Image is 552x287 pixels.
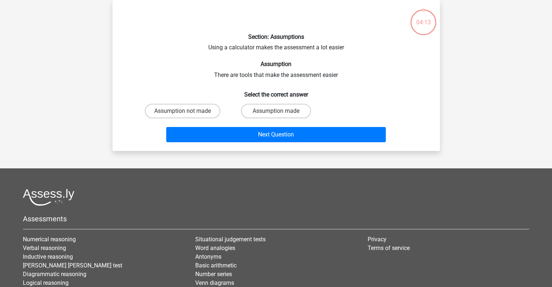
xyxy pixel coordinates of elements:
h6: Section: Assumptions [124,33,428,40]
h5: Assessments [23,214,529,223]
div: 04:13 [410,9,437,27]
a: Terms of service [368,245,410,251]
label: Assumption not made [145,104,220,118]
label: Assumption made [241,104,311,118]
h6: Assumption [124,61,428,67]
div: Using a calculator makes the assessment a lot easier There are tools that make the assessment easier [115,6,437,145]
a: Antonyms [195,253,221,260]
a: Diagrammatic reasoning [23,271,86,278]
a: Situational judgement tests [195,236,266,243]
a: Number series [195,271,232,278]
a: [PERSON_NAME] [PERSON_NAME] test [23,262,122,269]
a: Verbal reasoning [23,245,66,251]
h6: Select the correct answer [124,85,428,98]
a: Venn diagrams [195,279,234,286]
a: Word analogies [195,245,235,251]
a: Privacy [368,236,387,243]
a: Basic arithmetic [195,262,237,269]
a: Numerical reasoning [23,236,76,243]
button: Next Question [166,127,386,142]
img: Assessly logo [23,189,74,206]
a: Logical reasoning [23,279,69,286]
a: Inductive reasoning [23,253,73,260]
